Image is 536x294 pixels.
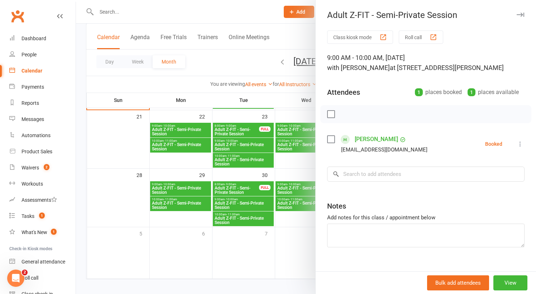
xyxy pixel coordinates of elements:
[9,160,76,176] a: Waivers 2
[415,87,462,97] div: places booked
[327,167,525,182] input: Search to add attendees
[327,213,525,222] div: Add notes for this class / appointment below
[21,229,47,235] div: What's New
[9,208,76,224] a: Tasks 1
[327,53,525,73] div: 9:00 AM - 10:00 AM, [DATE]
[21,149,52,154] div: Product Sales
[485,141,502,146] div: Booked
[9,95,76,111] a: Reports
[327,201,346,211] div: Notes
[9,63,76,79] a: Calendar
[21,100,39,106] div: Reports
[9,254,76,270] a: General attendance kiosk mode
[21,197,57,203] div: Assessments
[9,47,76,63] a: People
[21,213,34,219] div: Tasks
[355,134,398,145] a: [PERSON_NAME]
[9,31,76,47] a: Dashboard
[468,88,475,96] div: 1
[468,87,519,97] div: places available
[39,213,45,219] span: 1
[21,84,44,90] div: Payments
[427,275,489,290] button: Bulk add attendees
[21,181,43,187] div: Workouts
[493,275,527,290] button: View
[22,270,28,275] span: 2
[21,275,38,281] div: Roll call
[9,127,76,144] a: Automations
[21,259,65,265] div: General attendance
[7,270,24,287] iframe: Intercom live chat
[21,132,51,138] div: Automations
[21,116,44,122] div: Messages
[21,68,42,74] div: Calendar
[399,31,443,44] button: Roll call
[9,270,76,286] a: Roll call
[9,224,76,241] a: What's New1
[9,192,76,208] a: Assessments
[415,88,423,96] div: 1
[390,64,504,71] span: at [STREET_ADDRESS][PERSON_NAME]
[341,145,427,154] div: [EMAIL_ADDRESS][DOMAIN_NAME]
[9,79,76,95] a: Payments
[21,52,37,57] div: People
[9,7,27,25] a: Clubworx
[21,36,46,41] div: Dashboard
[21,165,39,171] div: Waivers
[9,111,76,127] a: Messages
[51,229,57,235] span: 1
[316,10,536,20] div: Adult Z-FIT - Semi-Private Session
[9,144,76,160] a: Product Sales
[44,164,49,170] span: 2
[327,87,360,97] div: Attendees
[9,176,76,192] a: Workouts
[327,31,393,44] button: Class kiosk mode
[327,64,390,71] span: with [PERSON_NAME]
